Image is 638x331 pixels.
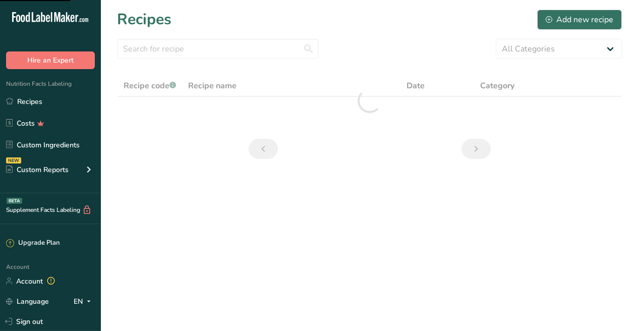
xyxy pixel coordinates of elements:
div: Upgrade Plan [6,238,60,248]
button: Add new recipe [537,10,622,30]
a: Previous page [249,139,278,159]
div: Add new recipe [546,14,613,26]
div: BETA [7,198,22,204]
a: Next page [461,139,491,159]
a: Language [6,293,49,310]
div: Custom Reports [6,164,69,175]
button: Hire an Expert [6,51,95,69]
div: EN [74,295,95,307]
input: Search for recipe [117,39,319,59]
h1: Recipes [117,8,171,31]
div: NEW [6,157,21,163]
